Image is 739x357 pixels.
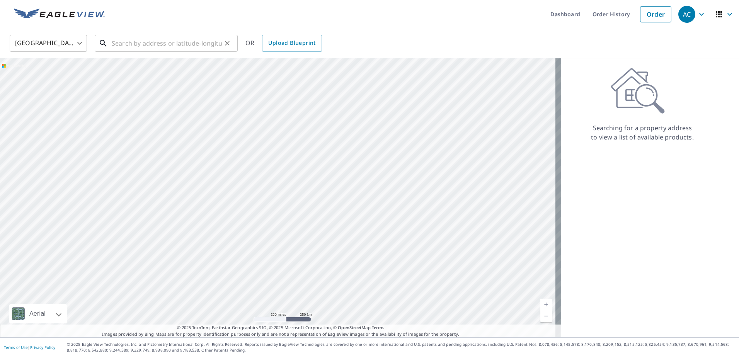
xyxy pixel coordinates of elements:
[678,6,695,23] div: AC
[9,304,67,323] div: Aerial
[14,8,105,20] img: EV Logo
[30,345,55,350] a: Privacy Policy
[4,345,28,350] a: Terms of Use
[262,35,322,52] a: Upload Blueprint
[338,325,370,330] a: OpenStreetMap
[4,345,55,350] p: |
[67,342,735,353] p: © 2025 Eagle View Technologies, Inc. and Pictometry International Corp. All Rights Reserved. Repo...
[640,6,671,22] a: Order
[10,32,87,54] div: [GEOGRAPHIC_DATA]
[27,304,48,323] div: Aerial
[540,299,552,310] a: Current Level 5, Zoom In
[177,325,385,331] span: © 2025 TomTom, Earthstar Geographics SIO, © 2025 Microsoft Corporation, ©
[112,32,222,54] input: Search by address or latitude-longitude
[245,35,322,52] div: OR
[268,38,315,48] span: Upload Blueprint
[222,38,233,49] button: Clear
[540,310,552,322] a: Current Level 5, Zoom Out
[372,325,385,330] a: Terms
[591,123,694,142] p: Searching for a property address to view a list of available products.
